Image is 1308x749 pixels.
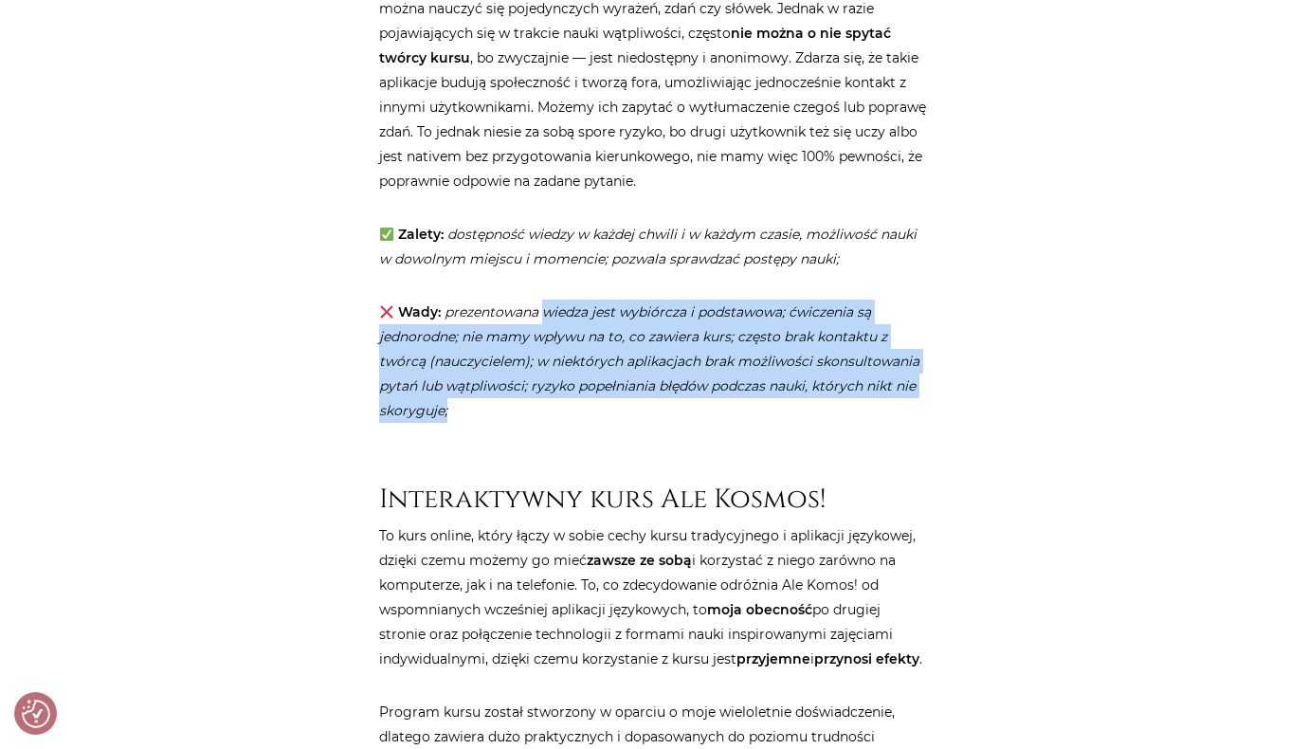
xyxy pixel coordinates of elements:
[398,226,444,243] strong: Zalety:
[380,305,393,319] img: ❌
[707,601,812,618] strong: moja obecność
[22,700,50,728] button: Preferencje co do zgód
[814,650,919,667] strong: przynosi efekty
[736,650,810,667] strong: przyjemne
[379,523,929,671] p: To kurs online, który łączy w sobie cechy kursu tradycyjnego i aplikacji językowej, dzięki czemu ...
[22,700,50,728] img: Revisit consent button
[398,303,441,320] strong: Wady:
[379,303,919,419] em: prezentowana wiedza jest wybiórcza i podstawowa; ćwiczenia są jednorodne; nie mamy wpływu na to, ...
[379,226,917,267] em: dostępność wiedzy w każdej chwili i w każdym czasie, możliwość nauki w dowolnym miejscu i momenci...
[587,552,692,569] strong: zawsze ze sobą
[380,228,393,241] img: ✅
[379,451,929,515] h2: Interaktywny kurs Ale Kosmos!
